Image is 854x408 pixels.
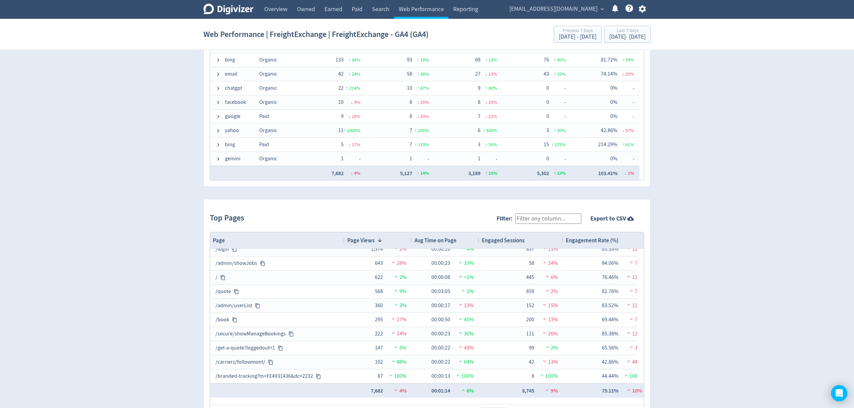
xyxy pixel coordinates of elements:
img: positive-performance.svg [393,274,399,279]
div: 111 [517,327,534,340]
div: 295 [366,313,383,326]
div: 76.46% [601,271,618,284]
img: positive-performance.svg [390,359,397,364]
span: Paid [259,141,269,148]
span: 14 % [420,170,429,176]
span: <1% [457,274,474,281]
div: 200 [517,313,534,326]
div: 63.39% [601,243,618,256]
div: 82.76% [601,285,618,298]
span: ↑ [415,141,417,148]
span: 1000 % [347,127,360,133]
span: ↑ [622,141,624,148]
span: 8 [478,99,480,106]
img: negative-performance.svg [457,302,464,307]
span: 3,189 [468,170,480,177]
span: 33% [457,260,474,267]
span: 0 [546,155,549,162]
img: positive-performance.svg [455,373,461,378]
span: 9% [393,288,406,295]
span: 13 % [489,57,497,63]
span: 24 % [352,71,360,77]
span: 4 % [354,170,360,176]
span: 9 [341,113,344,120]
img: negative-performance.svg [541,359,548,364]
span: Organic [259,56,277,63]
div: 147 [366,341,383,355]
span: google [225,110,240,123]
span: - [480,152,497,165]
img: negative-performance.svg [628,344,635,350]
img: negative-performance.svg [541,302,548,307]
span: ↓ [485,113,488,119]
input: Filter any column... [515,213,581,224]
div: /carriers/followmont/ [216,356,339,369]
div: 75.11% [601,384,618,397]
span: 8 [410,113,412,120]
span: ↑ [554,57,556,63]
span: ↑ [483,127,485,133]
span: ↓ [351,170,353,176]
span: 44% [625,359,642,365]
span: 0% [610,99,617,106]
div: 8 [517,370,534,383]
span: ↓ [622,71,624,77]
img: negative-performance.svg [457,344,464,350]
span: 43 [544,71,549,77]
span: 4% [460,246,474,252]
span: - [617,82,634,95]
div: /secure/showManageBookings [216,327,339,340]
span: email [225,68,237,81]
span: 22 [338,85,344,91]
div: /admin/userList [216,299,339,312]
span: ↑ [417,57,419,63]
div: 58 [517,257,534,270]
span: 13% [541,246,558,252]
div: 857 [517,243,534,256]
span: Organic [259,155,277,162]
div: 42.86% [601,356,618,369]
img: negative-performance.svg [544,288,551,293]
span: ↑ [348,71,351,77]
div: Open Intercom Messenger [831,385,847,401]
span: 18 % [352,113,360,119]
span: 15 % [489,170,497,176]
span: ↑ [417,71,419,77]
span: 10 [407,85,412,91]
span: - [344,152,360,165]
span: 3% [628,344,642,351]
span: ↑ [344,127,346,133]
div: 152 [517,299,534,312]
span: ↓ [417,99,419,105]
span: ↓ [348,141,351,148]
span: 6% [393,344,406,351]
span: 7% [628,260,642,267]
span: ↓ [622,127,624,133]
span: 81.72% [601,56,617,63]
span: 13% [541,359,558,365]
img: negative-performance.svg [544,387,551,393]
span: 2% [460,288,474,295]
span: 28% [390,260,406,267]
span: Engagement Rate (%) [566,237,618,244]
div: 8,745 [517,384,534,397]
span: 9 % [354,99,360,105]
div: /branded-tracking?tn=FE4931436&dc=2232 [216,370,339,383]
span: ↑ [417,85,419,91]
span: Engaged Sessions [482,237,525,244]
div: 84.06% [601,257,618,270]
div: 00:00:50 [431,313,450,326]
div: 00:00:22 [431,356,450,369]
span: 33 % [420,113,429,119]
span: 10 % [557,71,566,77]
span: 0% [610,85,617,91]
img: positive-performance.svg [457,260,464,265]
span: 10% [625,387,642,394]
span: 1 [478,155,480,162]
span: 30% [457,330,474,337]
span: ↑ [554,127,556,133]
span: 100% [539,373,558,379]
span: 0% [610,113,617,120]
span: 100% [623,373,642,379]
span: Paid [259,113,269,120]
